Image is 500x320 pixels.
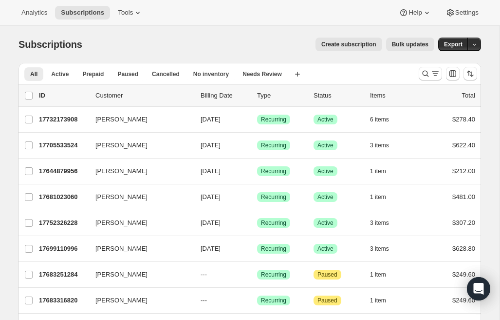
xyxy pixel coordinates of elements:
span: Cancelled [152,70,180,78]
span: [PERSON_NAME] [95,192,148,202]
p: 17644879956 [39,166,88,176]
button: [PERSON_NAME] [90,112,187,127]
span: [DATE] [201,141,221,149]
span: [DATE] [201,193,221,200]
button: Tools [112,6,148,20]
button: 3 items [370,242,400,256]
span: [PERSON_NAME] [95,244,148,254]
p: 17681023060 [39,192,88,202]
button: 3 items [370,139,400,152]
span: Recurring [261,271,286,279]
span: [DATE] [201,219,221,226]
span: Settings [455,9,479,17]
span: --- [201,271,207,278]
span: Recurring [261,297,286,304]
span: Active [51,70,69,78]
span: $249.60 [452,297,475,304]
button: [PERSON_NAME] [90,267,187,282]
p: Billing Date [201,91,249,100]
button: [PERSON_NAME] [90,293,187,308]
span: --- [201,297,207,304]
span: Export [444,40,463,48]
span: 1 item [370,271,386,279]
span: [DATE] [201,116,221,123]
span: Active [317,193,333,201]
div: Items [370,91,419,100]
button: 1 item [370,190,397,204]
div: 17699110996[PERSON_NAME][DATE]SuccessRecurringSuccessActive3 items$628.80 [39,242,475,256]
div: 17752326228[PERSON_NAME][DATE]SuccessRecurringSuccessActive3 items$307.20 [39,216,475,230]
button: Export [438,38,468,51]
span: Subscriptions [61,9,104,17]
button: Help [393,6,437,20]
span: Needs Review [242,70,282,78]
span: Analytics [21,9,47,17]
button: 1 item [370,164,397,178]
p: Customer [95,91,193,100]
span: $307.20 [452,219,475,226]
div: 17683316820[PERSON_NAME]---SuccessRecurringAttentionPaused1 item$249.60 [39,294,475,307]
span: Paused [117,70,138,78]
button: Customize table column order and visibility [446,67,460,80]
p: 17732173908 [39,115,88,124]
button: Sort the results [463,67,477,80]
span: No inventory [193,70,229,78]
p: 17699110996 [39,244,88,254]
span: 3 items [370,245,389,253]
span: [DATE] [201,245,221,252]
span: [PERSON_NAME] [95,296,148,305]
button: Bulk updates [386,38,434,51]
span: 3 items [370,141,389,149]
span: Paused [317,271,337,279]
button: [PERSON_NAME] [90,215,187,231]
button: Analytics [16,6,53,20]
span: Recurring [261,167,286,175]
span: Tools [118,9,133,17]
span: Paused [317,297,337,304]
span: [PERSON_NAME] [95,166,148,176]
span: $278.40 [452,116,475,123]
span: Active [317,141,333,149]
span: [PERSON_NAME] [95,115,148,124]
span: [PERSON_NAME] [95,270,148,280]
span: Recurring [261,193,286,201]
p: 17752326228 [39,218,88,228]
span: 1 item [370,297,386,304]
span: [PERSON_NAME] [95,140,148,150]
button: Settings [440,6,484,20]
span: Prepaid [82,70,104,78]
span: 3 items [370,219,389,227]
button: Create new view [290,67,305,81]
span: $481.00 [452,193,475,200]
button: Subscriptions [55,6,110,20]
button: 3 items [370,216,400,230]
span: All [30,70,37,78]
span: $628.80 [452,245,475,252]
div: Open Intercom Messenger [467,277,490,300]
span: $249.60 [452,271,475,278]
span: Recurring [261,219,286,227]
div: Type [257,91,306,100]
div: 17681023060[PERSON_NAME][DATE]SuccessRecurringSuccessActive1 item$481.00 [39,190,475,204]
p: ID [39,91,88,100]
p: Status [314,91,362,100]
p: Total [462,91,475,100]
span: $622.40 [452,141,475,149]
div: 17732173908[PERSON_NAME][DATE]SuccessRecurringSuccessActive6 items$278.40 [39,113,475,126]
span: Help [408,9,422,17]
p: 17705533524 [39,140,88,150]
span: Recurring [261,141,286,149]
div: 17644879956[PERSON_NAME][DATE]SuccessRecurringSuccessActive1 item$212.00 [39,164,475,178]
span: Active [317,219,333,227]
span: 1 item [370,167,386,175]
span: Subscriptions [19,39,82,50]
span: Active [317,167,333,175]
span: [DATE] [201,167,221,175]
span: Active [317,245,333,253]
span: Bulk updates [392,40,428,48]
span: Recurring [261,116,286,123]
span: 6 items [370,116,389,123]
button: [PERSON_NAME] [90,241,187,257]
button: [PERSON_NAME] [90,138,187,153]
button: 1 item [370,294,397,307]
